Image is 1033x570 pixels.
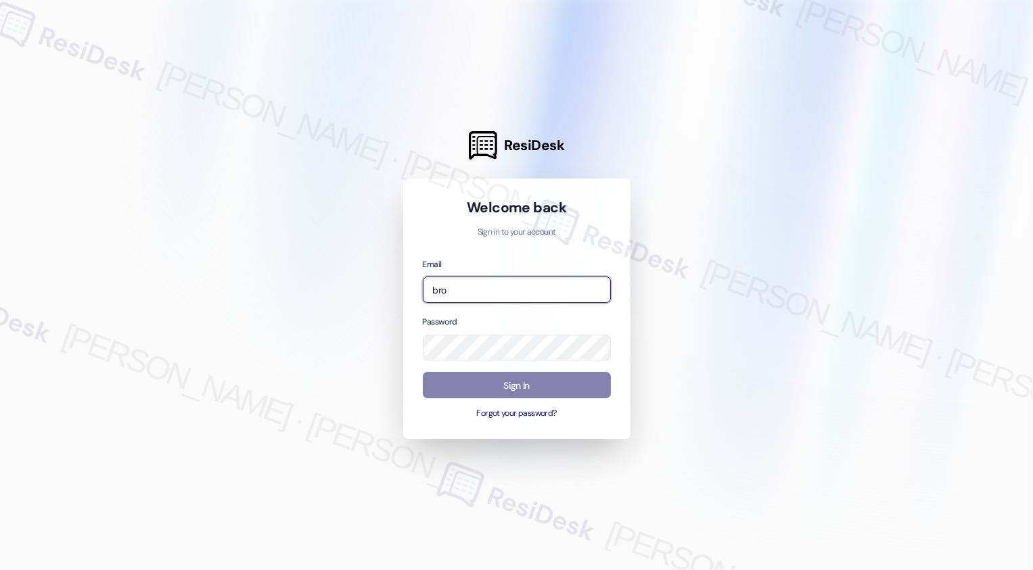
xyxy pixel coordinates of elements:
label: Email [423,259,442,270]
button: Forgot your password? [423,408,611,420]
img: ResiDesk Logo [469,131,497,160]
button: Sign In [423,372,611,398]
span: ResiDesk [504,136,564,155]
h1: Welcome back [423,198,611,217]
label: Password [423,316,457,327]
p: Sign in to your account [423,227,611,239]
input: name@example.com [423,277,611,303]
